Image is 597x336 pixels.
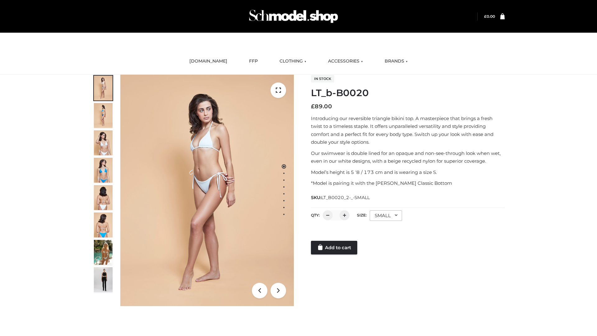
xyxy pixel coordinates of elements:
img: Schmodel Admin 964 [247,4,340,29]
p: Introducing our reversible triangle bikini top. A masterpiece that brings a fresh twist to a time... [311,114,505,146]
p: Model’s height is 5 ‘8 / 173 cm and is wearing a size S. [311,168,505,176]
a: BRANDS [380,54,412,68]
span: £ [484,14,487,19]
img: ArielClassicBikiniTop_CloudNine_AzureSky_OW114ECO_7-scaled.jpg [94,185,113,210]
img: ArielClassicBikiniTop_CloudNine_AzureSky_OW114ECO_3-scaled.jpg [94,130,113,155]
bdi: 89.00 [311,103,332,110]
img: ArielClassicBikiniTop_CloudNine_AzureSky_OW114ECO_1-scaled.jpg [94,76,113,100]
span: LT_B0020_2-_-SMALL [321,195,370,200]
p: Our swimwear is double lined for an opaque and non-see-through look when wet, even in our white d... [311,149,505,165]
img: ArielClassicBikiniTop_CloudNine_AzureSky_OW114ECO_8-scaled.jpg [94,212,113,237]
img: ArielClassicBikiniTop_CloudNine_AzureSky_OW114ECO_2-scaled.jpg [94,103,113,128]
div: SMALL [370,210,402,221]
p: *Model is pairing it with the [PERSON_NAME] Classic Bottom [311,179,505,187]
a: FFP [244,54,262,68]
span: £ [311,103,315,110]
a: Add to cart [311,241,357,254]
label: QTY: [311,213,320,217]
h1: LT_b-B0020 [311,87,505,99]
img: Arieltop_CloudNine_AzureSky2.jpg [94,240,113,265]
a: £0.00 [484,14,495,19]
img: ArielClassicBikiniTop_CloudNine_AzureSky_OW114ECO_4-scaled.jpg [94,158,113,183]
img: ArielClassicBikiniTop_CloudNine_AzureSky_OW114ECO_1 [120,75,294,306]
label: Size: [357,213,367,217]
a: [DOMAIN_NAME] [185,54,232,68]
a: CLOTHING [275,54,311,68]
a: ACCESSORIES [323,54,368,68]
bdi: 0.00 [484,14,495,19]
img: 49df5f96394c49d8b5cbdcda3511328a.HD-1080p-2.5Mbps-49301101_thumbnail.jpg [94,267,113,292]
span: SKU: [311,194,370,201]
span: In stock [311,75,334,82]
